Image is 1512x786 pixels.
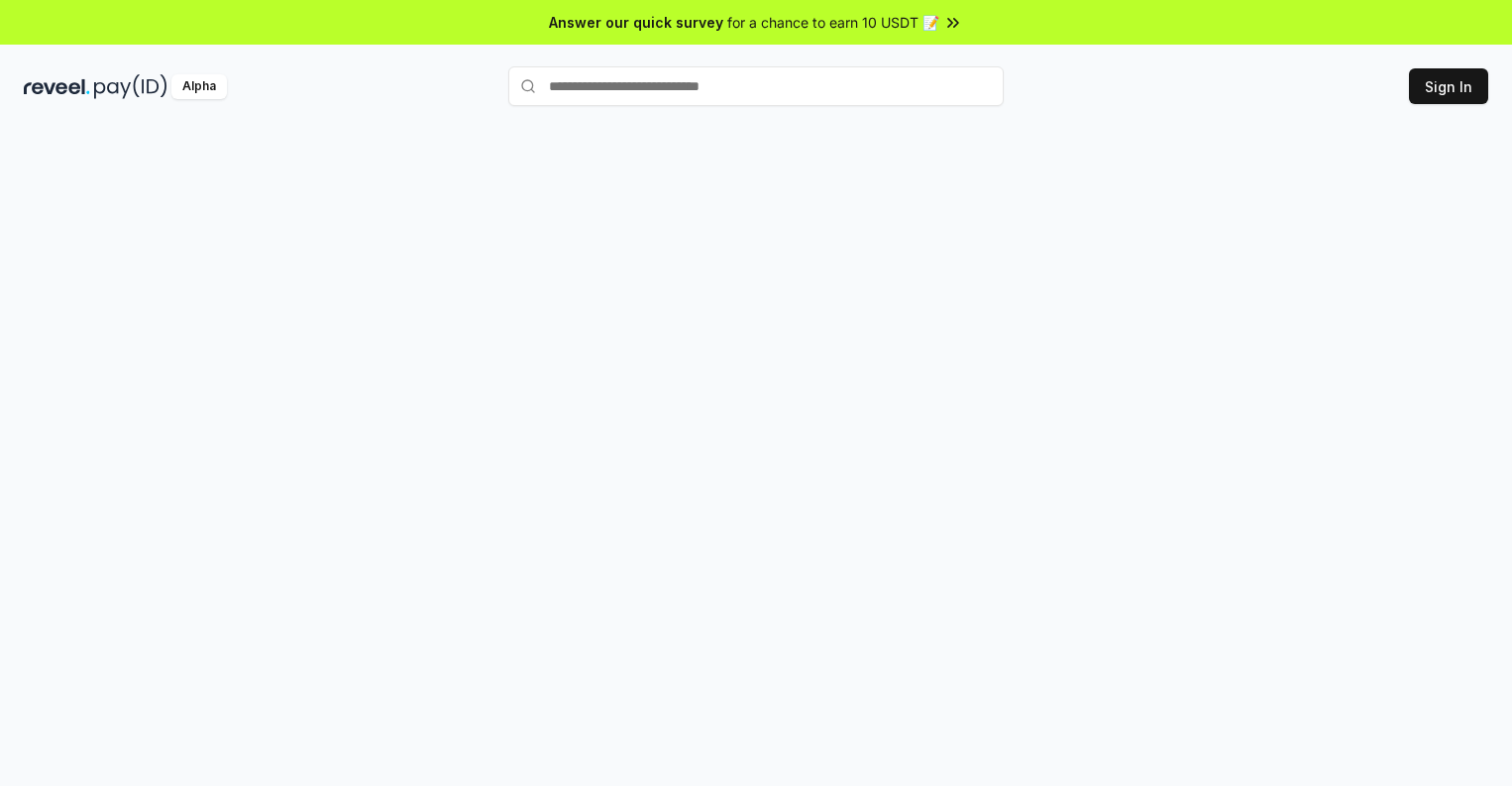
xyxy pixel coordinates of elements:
[94,74,167,99] img: pay_id
[24,74,90,99] img: reveel_dark
[549,12,723,33] span: Answer our quick survey
[1409,68,1488,104] button: Sign In
[727,12,939,33] span: for a chance to earn 10 USDT 📝
[171,74,227,99] div: Alpha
